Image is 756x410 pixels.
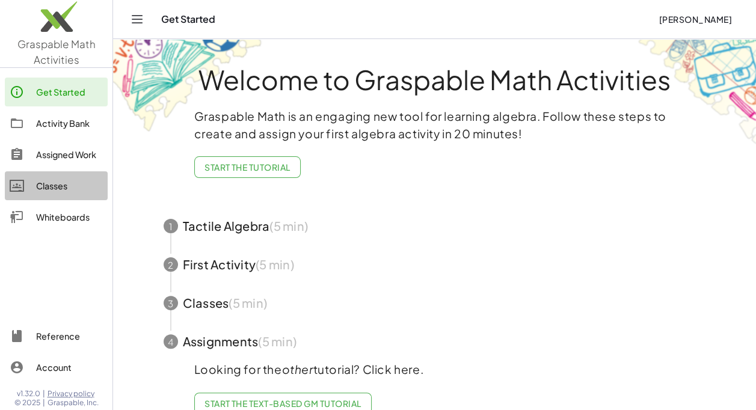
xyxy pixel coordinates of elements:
[164,257,178,272] div: 2
[5,140,108,169] a: Assigned Work
[149,245,721,284] button: 2First Activity(5 min)
[113,38,263,133] img: get-started-bg-ul-Ceg4j33I.png
[282,362,313,376] em: other
[141,66,728,93] h1: Welcome to Graspable Math Activities
[14,398,40,408] span: © 2025
[5,353,108,382] a: Account
[5,78,108,106] a: Get Started
[36,116,103,130] div: Activity Bank
[36,360,103,375] div: Account
[43,398,45,408] span: |
[36,210,103,224] div: Whiteboards
[36,329,103,343] div: Reference
[5,171,108,200] a: Classes
[164,334,178,349] div: 4
[17,389,40,399] span: v1.32.0
[649,8,742,30] button: [PERSON_NAME]
[36,179,103,193] div: Classes
[5,203,108,231] a: Whiteboards
[204,398,361,409] span: Start the Text-based GM Tutorial
[128,10,147,29] button: Toggle navigation
[5,322,108,350] a: Reference
[36,147,103,162] div: Assigned Work
[204,162,290,173] span: Start the Tutorial
[43,389,45,399] span: |
[36,85,103,99] div: Get Started
[149,322,721,361] button: 4Assignments(5 min)
[48,389,99,399] a: Privacy policy
[194,108,675,142] p: Graspable Math is an engaging new tool for learning algebra. Follow these steps to create and ass...
[164,219,178,233] div: 1
[194,361,675,378] p: Looking for the tutorial? Click here.
[5,109,108,138] a: Activity Bank
[659,14,732,25] span: [PERSON_NAME]
[149,207,721,245] button: 1Tactile Algebra(5 min)
[164,296,178,310] div: 3
[149,284,721,322] button: 3Classes(5 min)
[17,37,96,66] span: Graspable Math Activities
[48,398,99,408] span: Graspable, Inc.
[194,156,301,178] button: Start the Tutorial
